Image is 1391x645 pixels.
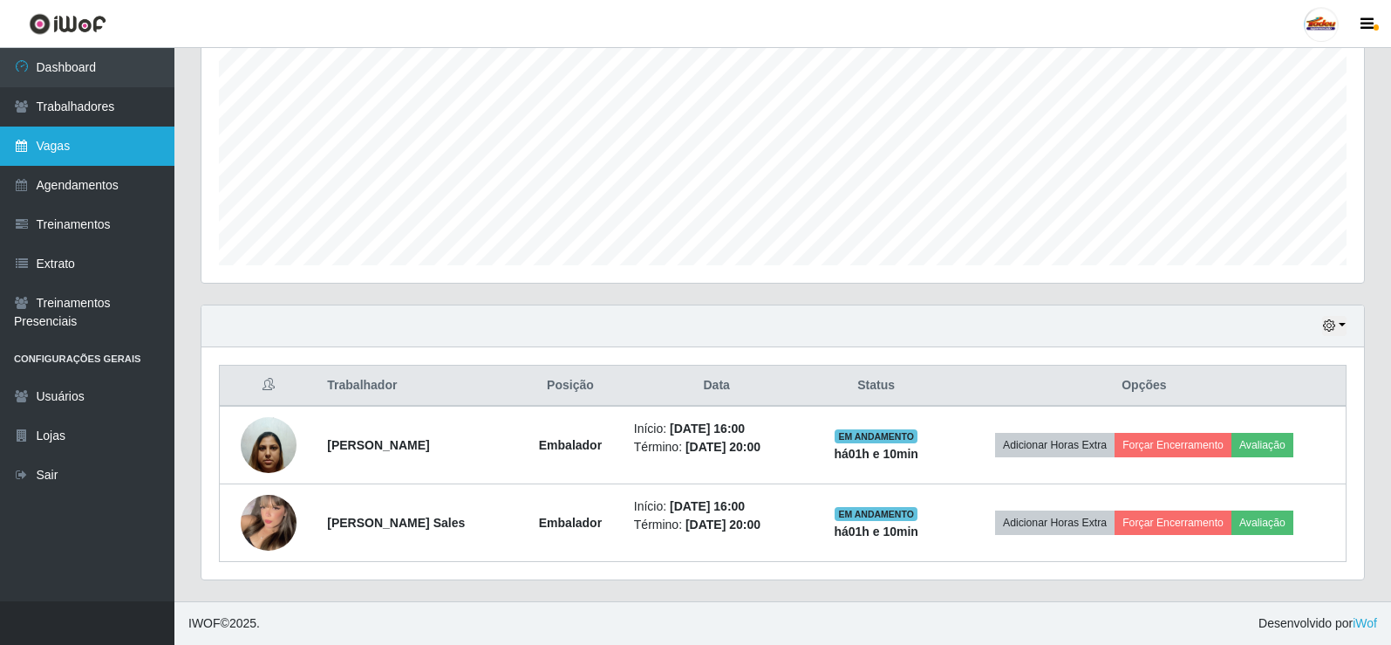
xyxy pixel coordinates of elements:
[634,438,800,456] li: Término:
[1231,511,1293,535] button: Avaliação
[29,13,106,35] img: CoreUI Logo
[539,516,602,530] strong: Embalador
[685,518,760,532] time: [DATE] 20:00
[995,511,1115,535] button: Adicionar Horas Extra
[1115,511,1231,535] button: Forçar Encerramento
[517,366,624,407] th: Posição
[1353,616,1377,630] a: iWof
[624,366,810,407] th: Data
[634,516,800,534] li: Término:
[835,429,917,443] span: EM ANDAMENTO
[634,420,800,438] li: Início:
[317,366,517,407] th: Trabalhador
[327,516,465,530] strong: [PERSON_NAME] Sales
[188,616,221,630] span: IWOF
[188,614,260,633] span: © 2025 .
[835,507,917,521] span: EM ANDAMENTO
[1231,433,1293,457] button: Avaliação
[810,366,943,407] th: Status
[670,499,745,513] time: [DATE] 16:00
[995,433,1115,457] button: Adicionar Horas Extra
[834,447,918,461] strong: há 01 h e 10 min
[327,438,429,452] strong: [PERSON_NAME]
[834,525,918,539] strong: há 01 h e 10 min
[670,422,745,436] time: [DATE] 16:00
[241,408,297,482] img: 1730150027487.jpeg
[241,484,297,561] img: 1752756921028.jpeg
[1258,614,1377,633] span: Desenvolvido por
[634,497,800,516] li: Início:
[685,440,760,454] time: [DATE] 20:00
[1115,433,1231,457] button: Forçar Encerramento
[539,438,602,452] strong: Embalador
[943,366,1347,407] th: Opções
